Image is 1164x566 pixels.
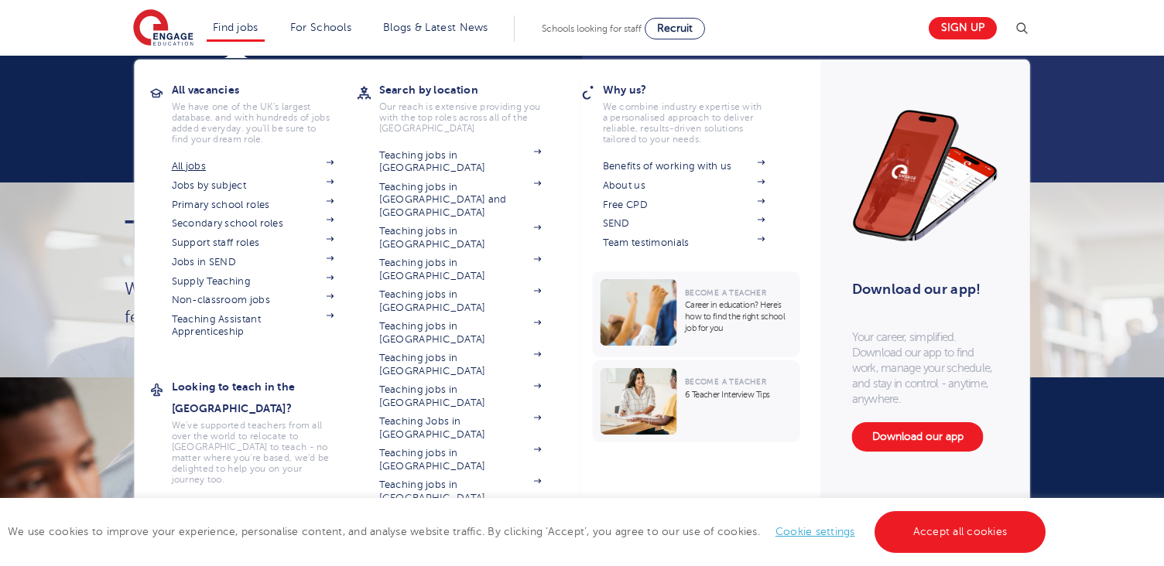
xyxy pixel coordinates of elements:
a: Team testimonials [603,237,765,249]
a: Download our app [852,422,984,452]
a: Primary school roles [172,199,334,211]
p: We've supported teachers from all over the world to relocate to [GEOGRAPHIC_DATA] to teach - no m... [172,420,334,485]
p: Career in education? Here’s how to find the right school job for you [685,299,793,334]
a: Cookie settings [775,526,855,537]
h3: Why us? [603,79,789,101]
span: Become a Teacher [685,377,766,386]
a: Teaching jobs in [GEOGRAPHIC_DATA] [379,384,542,409]
p: 6 Teacher Interview Tips [685,389,793,401]
p: We combine industry expertise with a personalised approach to deliver reliable, results-driven so... [603,101,765,145]
a: Teaching jobs in [GEOGRAPHIC_DATA] [379,257,542,282]
h3: All vacancies [172,79,358,101]
a: Why us?We combine industry expertise with a personalised approach to deliver reliable, results-dr... [603,79,789,145]
a: Teaching Assistant Apprenticeship [172,313,334,339]
a: Sign up [929,17,997,39]
img: Engage Education [133,9,193,48]
a: All jobs [172,160,334,172]
a: Become a Teacher6 Teacher Interview Tips [593,360,804,442]
a: Teaching Jobs in [GEOGRAPHIC_DATA] [379,415,542,441]
h3: Search by location [379,79,565,101]
h3: Looking to teach in the [GEOGRAPHIC_DATA]? [172,376,358,419]
a: Become a TeacherCareer in education? Here’s how to find the right school job for you [593,271,804,357]
a: Jobs in SEND [172,256,334,268]
a: Teaching jobs in [GEOGRAPHIC_DATA] [379,352,542,377]
p: We’re only taking applications for secondary subjects right now. Just leave a few details to get ... [125,275,738,331]
a: Teaching jobs in [GEOGRAPHIC_DATA] [379,479,542,504]
a: Supply Teaching [172,275,334,288]
a: About us [603,179,765,192]
a: Recruit [645,18,705,39]
a: All vacanciesWe have one of the UK's largest database. and with hundreds of jobs added everyday. ... [172,79,358,145]
span: We use cookies to improve your experience, personalise content, and analyse website traffic. By c... [8,526,1049,537]
a: Free CPD [603,199,765,211]
h4: Take the next step [125,213,738,256]
span: Recruit [657,22,693,34]
a: SEND [603,217,765,230]
span: Become a Teacher [685,288,766,297]
span: Schools looking for staff [542,23,642,34]
a: Secondary school roles [172,217,334,230]
a: For Schools [290,22,351,33]
a: Accept all cookies [875,511,1046,553]
a: Benefits of working with us [603,160,765,172]
a: Non-classroom jobs [172,294,334,306]
a: Looking to teach in the [GEOGRAPHIC_DATA]?We've supported teachers from all over the world to rel... [172,376,358,485]
a: Search by locationOur reach is extensive providing you with the top roles across all of the [GEOG... [379,79,565,134]
a: Find jobs [213,22,258,33]
a: Teaching jobs in [GEOGRAPHIC_DATA] [379,225,542,251]
a: Teaching jobs in [GEOGRAPHIC_DATA] [379,320,542,346]
p: Our reach is extensive providing you with the top roles across all of the [GEOGRAPHIC_DATA] [379,101,542,134]
a: Teaching jobs in [GEOGRAPHIC_DATA] and [GEOGRAPHIC_DATA] [379,181,542,219]
a: Teaching jobs in [GEOGRAPHIC_DATA] [379,447,542,472]
p: Your career, simplified. Download our app to find work, manage your schedule, and stay in control... [852,329,999,407]
a: Teaching jobs in [GEOGRAPHIC_DATA] [379,288,542,314]
a: Support staff roles [172,237,334,249]
a: Teaching jobs in [GEOGRAPHIC_DATA] [379,149,542,175]
p: We have one of the UK's largest database. and with hundreds of jobs added everyday. you'll be sur... [172,101,334,145]
a: Blogs & Latest News [383,22,488,33]
a: Jobs by subject [172,179,334,192]
h3: Download our app! [852,272,992,306]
